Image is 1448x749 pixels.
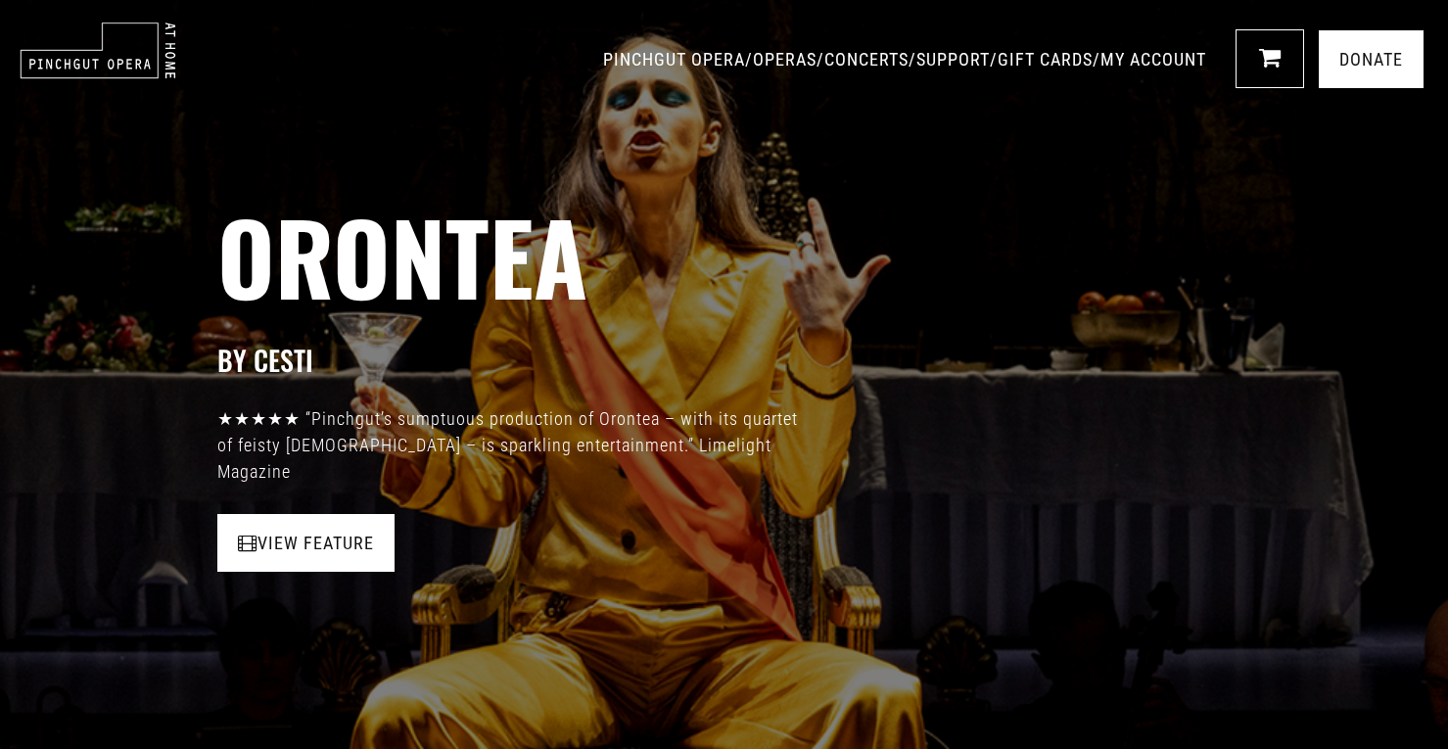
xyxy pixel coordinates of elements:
[20,22,176,79] img: pinchgut_at_home_negative_logo.svg
[998,49,1093,70] a: GIFT CARDS
[916,49,990,70] a: SUPPORT
[217,405,805,485] p: ★★★★★ “Pinchgut’s sumptuous production of Orontea – with its quartet of feisty [DEMOGRAPHIC_DATA]...
[1319,30,1424,88] a: Donate
[217,514,395,572] a: View Feature
[824,49,909,70] a: CONCERTS
[753,49,817,70] a: OPERAS
[603,49,745,70] a: PINCHGUT OPERA
[1100,49,1206,70] a: MY ACCOUNT
[603,49,1211,70] span: / / / / /
[217,344,1448,377] h3: BY Cesti
[217,197,1448,314] h2: Orontea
